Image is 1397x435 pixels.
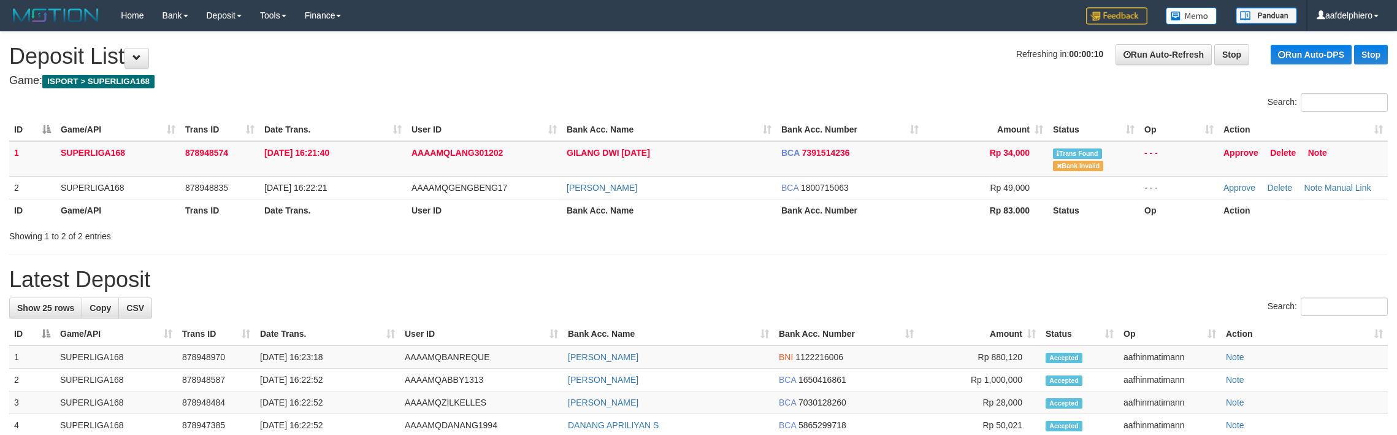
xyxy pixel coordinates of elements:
th: Trans ID: activate to sort column ascending [180,118,259,141]
th: Action: activate to sort column ascending [1219,118,1388,141]
span: Accepted [1046,398,1082,409]
span: Show 25 rows [17,303,74,313]
a: Note [1304,183,1323,193]
th: Op [1139,199,1219,221]
td: aafhinmatimann [1119,345,1221,369]
span: BCA [781,183,798,193]
td: 878948587 [177,369,255,391]
th: Bank Acc. Name: activate to sort column ascending [562,118,776,141]
th: Action [1219,199,1388,221]
th: Trans ID [180,199,259,221]
td: SUPERLIGA168 [56,141,180,177]
label: Search: [1268,93,1388,112]
span: 878948835 [185,183,228,193]
span: Bank is not match [1053,161,1103,171]
th: Date Trans. [259,199,407,221]
th: Bank Acc. Number: activate to sort column ascending [776,118,924,141]
span: Rp 34,000 [990,148,1030,158]
td: SUPERLIGA168 [55,391,177,414]
span: Copy 7391514236 to clipboard [802,148,850,158]
a: Note [1226,420,1244,430]
th: ID: activate to sort column descending [9,118,56,141]
a: Show 25 rows [9,298,82,318]
th: Op: activate to sort column ascending [1139,118,1219,141]
th: Bank Acc. Name: activate to sort column ascending [563,323,774,345]
td: [DATE] 16:22:52 [255,369,400,391]
th: ID [9,199,56,221]
span: CSV [126,303,144,313]
h4: Game: [9,75,1388,87]
span: BCA [781,148,800,158]
a: Note [1226,398,1244,407]
th: Bank Acc. Number: activate to sort column ascending [774,323,919,345]
td: 878948484 [177,391,255,414]
span: Refreshing in: [1016,49,1103,59]
span: Copy 1122216006 to clipboard [795,352,843,362]
a: Delete [1270,148,1296,158]
td: 1 [9,141,56,177]
th: ID: activate to sort column descending [9,323,55,345]
span: AAAAMQGENGBENG17 [411,183,507,193]
span: Copy 1650416861 to clipboard [798,375,846,385]
td: Rp 28,000 [919,391,1041,414]
span: Copy 7030128260 to clipboard [798,398,846,407]
span: Accepted [1046,421,1082,431]
a: Approve [1223,183,1255,193]
a: Copy [82,298,119,318]
label: Search: [1268,298,1388,316]
td: aafhinmatimann [1119,369,1221,391]
td: SUPERLIGA168 [56,176,180,199]
th: Game/API [56,199,180,221]
a: Delete [1268,183,1292,193]
a: GILANG DWI [DATE] [567,148,650,158]
th: Bank Acc. Name [562,199,776,221]
td: SUPERLIGA168 [55,345,177,369]
td: 3 [9,391,55,414]
span: BCA [779,398,796,407]
td: AAAAMQABBY1313 [400,369,563,391]
td: Rp 880,120 [919,345,1041,369]
a: [PERSON_NAME] [568,398,638,407]
td: AAAAMQZILKELLES [400,391,563,414]
td: 2 [9,369,55,391]
td: [DATE] 16:22:52 [255,391,400,414]
img: Feedback.jpg [1086,7,1147,25]
th: Op: activate to sort column ascending [1119,323,1221,345]
span: 878948574 [185,148,228,158]
td: - - - [1139,141,1219,177]
th: User ID: activate to sort column ascending [400,323,563,345]
span: Copy 1800715063 to clipboard [801,183,849,193]
td: [DATE] 16:23:18 [255,345,400,369]
a: Run Auto-DPS [1271,45,1352,64]
span: Accepted [1046,375,1082,386]
th: Amount: activate to sort column ascending [919,323,1041,345]
h1: Deposit List [9,44,1388,69]
th: Status [1048,199,1139,221]
input: Search: [1301,93,1388,112]
th: Rp 83.000 [924,199,1048,221]
a: Stop [1354,45,1388,64]
th: User ID: activate to sort column ascending [407,118,562,141]
th: Game/API: activate to sort column ascending [56,118,180,141]
span: Similar transaction found [1053,148,1102,159]
a: Stop [1214,44,1249,65]
span: Rp 49,000 [990,183,1030,193]
a: Run Auto-Refresh [1116,44,1212,65]
a: [PERSON_NAME] [567,183,637,193]
a: [PERSON_NAME] [568,375,638,385]
a: Note [1226,352,1244,362]
td: 2 [9,176,56,199]
td: - - - [1139,176,1219,199]
h1: Latest Deposit [9,268,1388,292]
span: Copy [90,303,111,313]
span: ISPORT > SUPERLIGA168 [42,75,155,88]
span: [DATE] 16:22:21 [264,183,327,193]
a: DANANG APRILIYAN S [568,420,659,430]
th: Bank Acc. Number [776,199,924,221]
span: Copy 5865299718 to clipboard [798,420,846,430]
td: 1 [9,345,55,369]
span: BCA [779,420,796,430]
th: Status: activate to sort column ascending [1048,118,1139,141]
a: Note [1308,148,1327,158]
th: Date Trans.: activate to sort column ascending [259,118,407,141]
